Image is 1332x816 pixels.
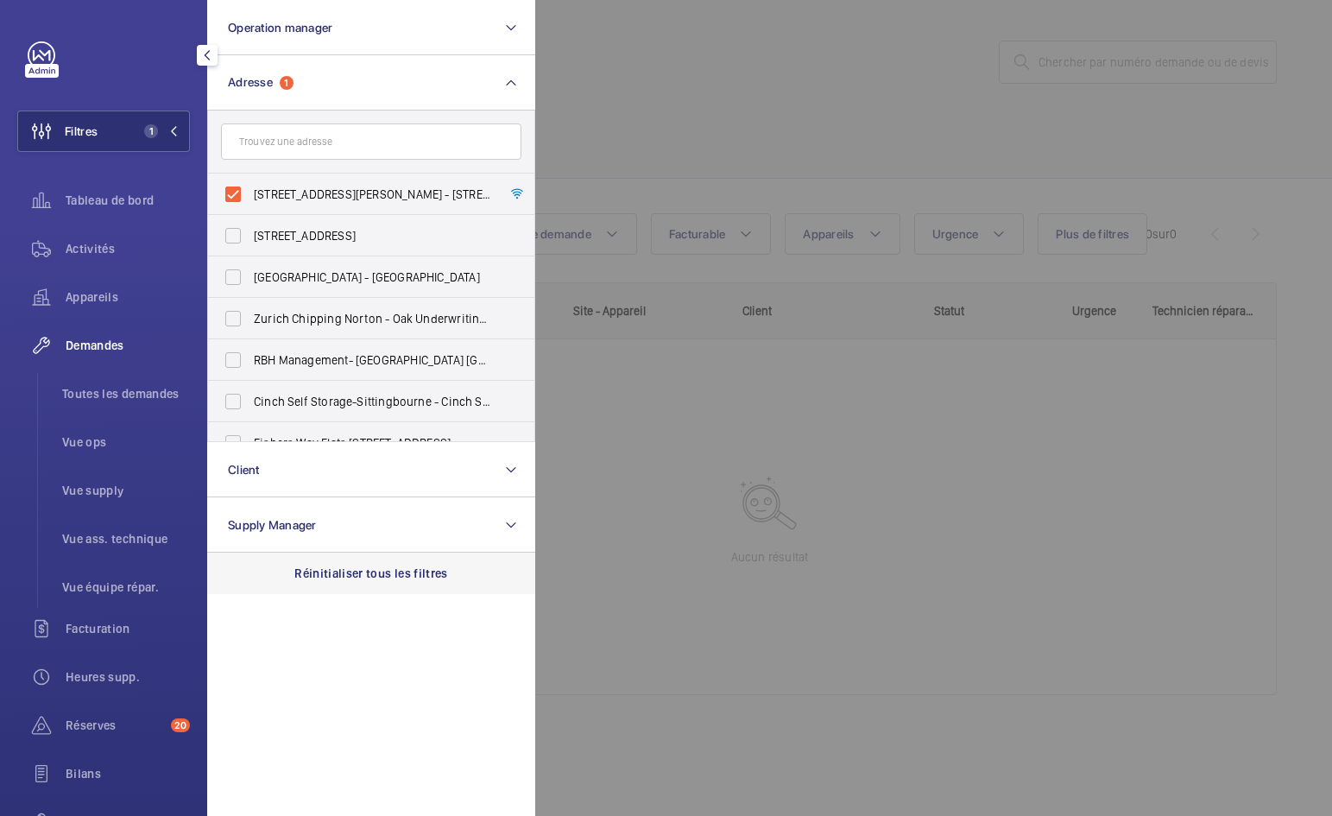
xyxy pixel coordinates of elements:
[62,433,190,451] span: Vue ops
[66,337,190,354] span: Demandes
[66,765,190,782] span: Bilans
[171,718,190,732] span: 20
[62,385,190,402] span: Toutes les demandes
[144,124,158,138] span: 1
[66,288,190,306] span: Appareils
[66,620,190,637] span: Facturation
[62,579,190,596] span: Vue équipe répar.
[66,240,190,257] span: Activités
[66,668,190,686] span: Heures supp.
[17,111,190,152] button: Filtres1
[62,482,190,499] span: Vue supply
[62,530,190,547] span: Vue ass. technique
[66,192,190,209] span: Tableau de bord
[66,717,164,734] span: Réserves
[65,123,98,140] span: Filtres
